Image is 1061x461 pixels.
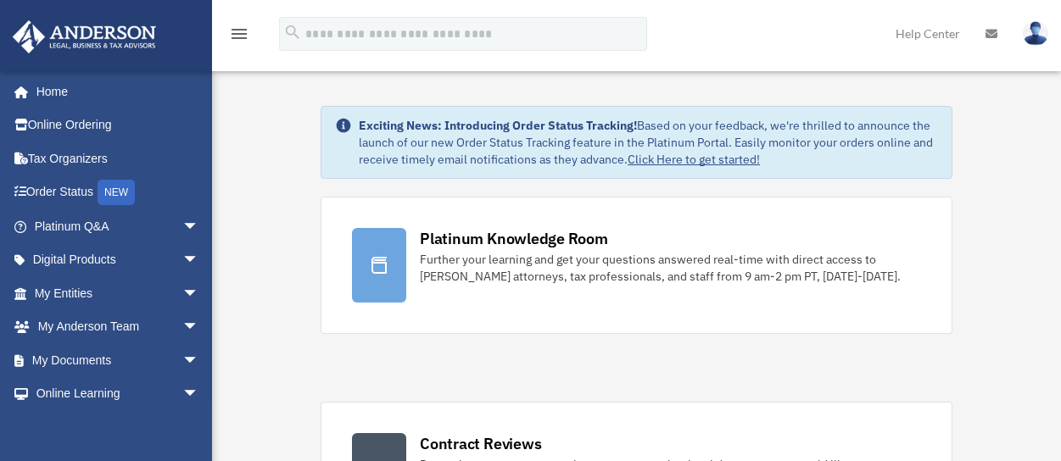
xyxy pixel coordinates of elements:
[420,433,541,454] div: Contract Reviews
[359,117,938,168] div: Based on your feedback, we're thrilled to announce the launch of our new Order Status Tracking fe...
[182,310,216,345] span: arrow_drop_down
[12,175,225,210] a: Order StatusNEW
[229,30,249,44] a: menu
[8,20,161,53] img: Anderson Advisors Platinum Portal
[12,108,225,142] a: Online Ordering
[12,276,225,310] a: My Entitiesarrow_drop_down
[12,310,225,344] a: My Anderson Teamarrow_drop_down
[182,343,216,378] span: arrow_drop_down
[420,228,608,249] div: Platinum Knowledge Room
[12,377,225,411] a: Online Learningarrow_drop_down
[182,243,216,278] span: arrow_drop_down
[229,24,249,44] i: menu
[359,118,637,133] strong: Exciting News: Introducing Order Status Tracking!
[420,251,921,285] div: Further your learning and get your questions answered real-time with direct access to [PERSON_NAM...
[12,209,225,243] a: Platinum Q&Aarrow_drop_down
[12,243,225,277] a: Digital Productsarrow_drop_down
[182,209,216,244] span: arrow_drop_down
[12,142,225,175] a: Tax Organizers
[98,180,135,205] div: NEW
[321,197,952,334] a: Platinum Knowledge Room Further your learning and get your questions answered real-time with dire...
[182,276,216,311] span: arrow_drop_down
[182,377,216,412] span: arrow_drop_down
[628,152,760,167] a: Click Here to get started!
[283,23,302,42] i: search
[12,343,225,377] a: My Documentsarrow_drop_down
[12,75,216,108] a: Home
[1023,21,1048,46] img: User Pic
